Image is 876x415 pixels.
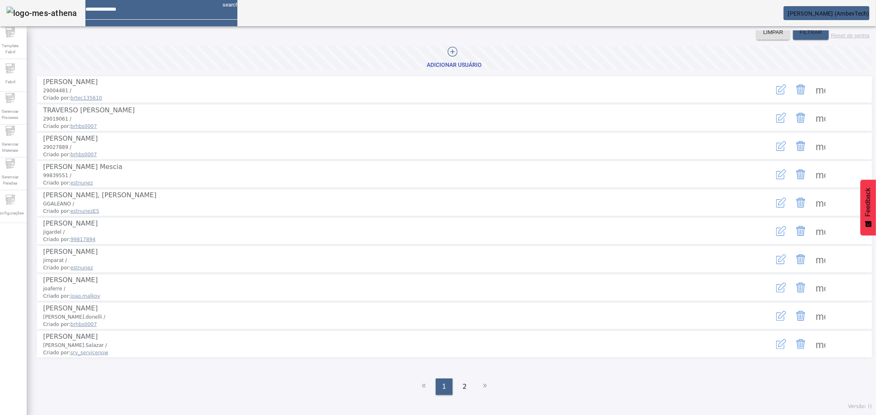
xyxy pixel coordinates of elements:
button: Mais [811,249,830,269]
span: Criado por: [43,94,732,102]
span: [PERSON_NAME] Mescia [43,163,122,171]
button: FILTRAR [793,25,829,40]
span: 99839551 / [43,173,71,178]
span: 29027889 / [43,144,71,150]
button: Delete [791,334,811,354]
button: Mais [811,80,830,99]
span: brhbs0007 [71,152,97,157]
button: Feedback - Mostrar pesquisa [860,180,876,235]
button: Mais [811,108,830,128]
span: [PERSON_NAME] [43,333,98,340]
button: Adicionar Usuário [37,46,872,70]
span: Criado por: [43,292,732,300]
label: Reset de senha [831,32,869,39]
span: FILTRAR [800,28,822,36]
button: Delete [791,108,811,128]
span: Feedback [865,188,872,217]
span: 29004481 / [43,88,71,93]
button: Delete [791,306,811,326]
button: Delete [791,193,811,212]
span: TRAVERSO [PERSON_NAME] [43,106,135,114]
button: Mais [811,306,830,326]
span: estnunezES [71,208,99,214]
span: joao.malkov [71,293,100,299]
button: Mais [811,136,830,156]
span: [PERSON_NAME] [43,248,98,255]
button: Mais [811,278,830,297]
span: estnunez [71,180,93,186]
span: Criado por: [43,349,732,356]
span: 99817894 [71,237,96,242]
span: [PERSON_NAME], [PERSON_NAME] [43,191,156,199]
button: Delete [791,221,811,241]
span: brhbs0007 [71,322,97,327]
span: Criado por: [43,321,732,328]
span: srv_servicenow [71,350,108,356]
button: Delete [791,136,811,156]
span: Versão: () [848,404,872,409]
span: brtec135610 [71,95,102,101]
span: Criado por: [43,123,732,130]
span: LIMPAR [763,28,783,36]
span: Criado por: [43,236,732,243]
span: brhbs0007 [71,123,97,129]
span: Fabril [3,76,18,87]
span: Criado por: [43,207,732,215]
button: Reset de senha [829,25,872,40]
span: jimparat / [43,258,67,263]
span: Criado por: [43,264,732,271]
span: [PERSON_NAME].Salazar / [43,342,107,348]
button: Mais [811,164,830,184]
span: Criado por: [43,179,732,187]
span: [PERSON_NAME] (AmbevTech) [788,10,869,17]
span: [PERSON_NAME].donelli / [43,314,105,320]
span: 29019061 / [43,116,71,122]
span: [PERSON_NAME] [43,135,98,142]
button: Delete [791,80,811,99]
button: Delete [791,249,811,269]
span: joaferre / [43,286,65,292]
span: [PERSON_NAME] [43,219,98,227]
button: Mais [811,221,830,241]
span: Criado por: [43,151,732,158]
span: GGALEANO / [43,201,74,207]
button: Mais [811,193,830,212]
div: Adicionar Usuário [427,61,482,69]
span: [PERSON_NAME] [43,78,98,86]
span: jigardel / [43,229,65,235]
button: Mais [811,334,830,354]
button: Delete [791,278,811,297]
span: [PERSON_NAME] [43,304,98,312]
img: logo-mes-athena [7,7,77,20]
span: [PERSON_NAME] [43,276,98,284]
span: estnunez [71,265,93,271]
button: Delete [791,164,811,184]
button: LIMPAR [756,25,790,40]
span: 2 [463,382,467,392]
